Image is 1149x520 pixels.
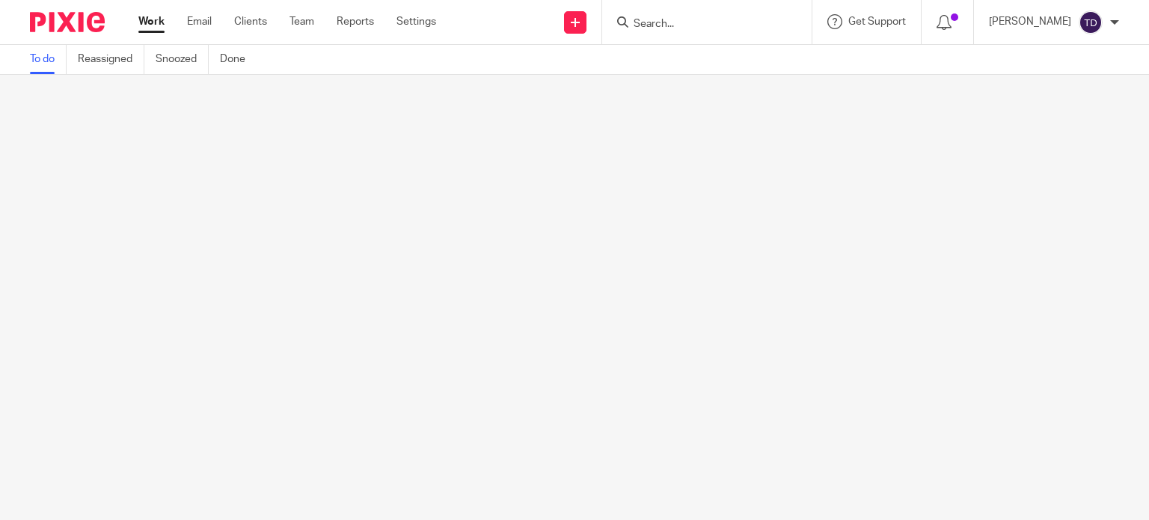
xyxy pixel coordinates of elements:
span: Get Support [848,16,906,27]
a: Reports [337,14,374,29]
p: [PERSON_NAME] [989,14,1071,29]
input: Search [632,18,767,31]
a: Clients [234,14,267,29]
a: Work [138,14,165,29]
a: Reassigned [78,45,144,74]
img: Pixie [30,12,105,32]
a: To do [30,45,67,74]
img: svg%3E [1079,10,1103,34]
a: Email [187,14,212,29]
a: Done [220,45,257,74]
a: Team [289,14,314,29]
a: Snoozed [156,45,209,74]
a: Settings [396,14,436,29]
